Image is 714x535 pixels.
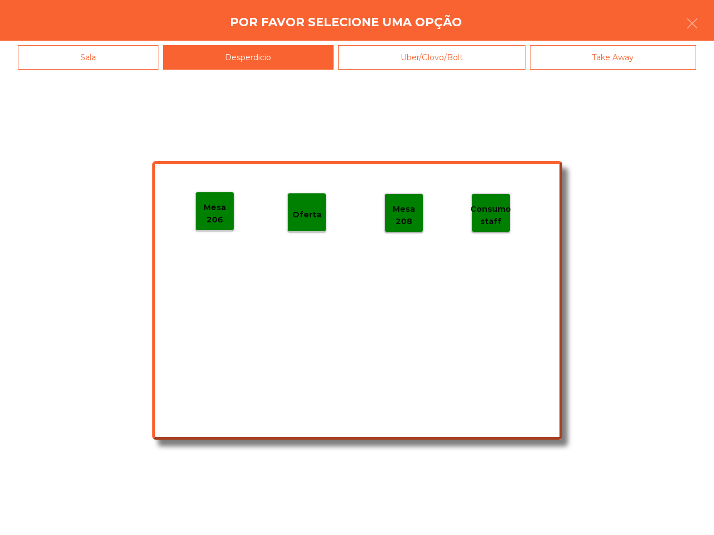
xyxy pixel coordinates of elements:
[530,45,697,70] div: Take Away
[385,203,423,228] p: Mesa 208
[163,45,334,70] div: Desperdicio
[338,45,525,70] div: Uber/Glovo/Bolt
[230,14,462,31] h4: Por favor selecione uma opção
[196,201,234,226] p: Mesa 206
[292,208,321,221] p: Oferta
[18,45,158,70] div: Sala
[470,203,511,228] p: Consumo staff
